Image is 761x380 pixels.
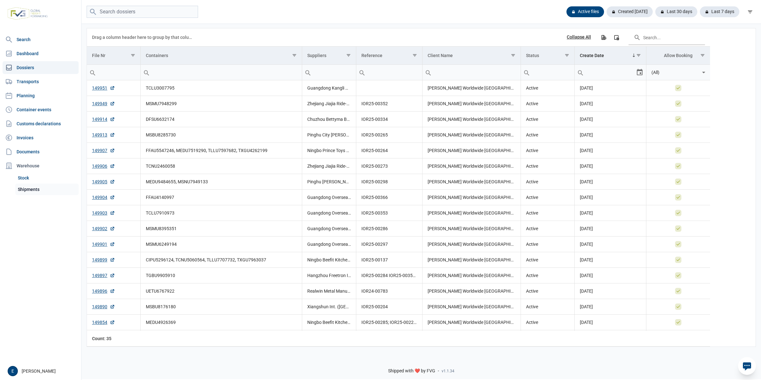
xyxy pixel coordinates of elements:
[302,268,356,283] td: Hangzhou Freetron Industrial Co., Ltd., Ningbo Wansheng Import and Export Co., Ltd., [GEOGRAPHIC_...
[346,53,351,58] span: Show filter options for column 'Suppliers'
[422,252,521,268] td: [PERSON_NAME] Worldwide [GEOGRAPHIC_DATA]
[356,268,422,283] td: IOR25-00284 IOR25-00355 IOR25-00250 IOR25-00348
[3,61,79,74] a: Dossiers
[302,143,356,158] td: Ningbo Prince Toys Co., Ltd.
[607,6,653,17] div: Created [DATE]
[356,112,422,127] td: IOR25-00334
[580,226,593,231] span: [DATE]
[302,127,356,143] td: Pinghu City [PERSON_NAME] Xing Children's Products Co., Ltd.
[302,252,356,268] td: Ningbo Beefit Kitchenware Co., Ltd.
[302,65,356,80] td: Filter cell
[302,158,356,174] td: Zhejiang Jiajia Ride-on Co., Ltd.
[422,80,521,96] td: [PERSON_NAME] Worldwide [GEOGRAPHIC_DATA]
[140,47,302,65] td: Column Containers
[92,272,115,279] a: 149897
[140,221,302,237] td: MSMU8395351
[521,127,574,143] td: Active
[15,184,79,195] a: Shipments
[140,190,302,205] td: FFAU4140997
[141,65,152,80] div: Search box
[580,117,593,122] span: [DATE]
[422,283,521,299] td: [PERSON_NAME] Worldwide [GEOGRAPHIC_DATA]
[422,205,521,221] td: [PERSON_NAME] Worldwide [GEOGRAPHIC_DATA]
[140,283,302,299] td: UETU6767922
[140,174,302,190] td: MEDU9484655, MSNU7949133
[92,225,115,232] a: 149902
[744,6,756,18] div: filter
[580,273,593,278] span: [DATE]
[356,299,422,315] td: IOR25-00204
[580,148,593,153] span: [DATE]
[140,237,302,252] td: MSMU6249194
[92,100,115,107] a: 149949
[574,47,646,65] td: Column Create Date
[565,53,569,58] span: Show filter options for column 'Status'
[636,53,641,58] span: Show filter options for column 'Create Date'
[700,53,705,58] span: Show filter options for column 'Allow Booking'
[356,65,422,80] input: Filter cell
[3,89,79,102] a: Planning
[146,53,168,58] div: Containers
[422,65,521,80] td: Filter cell
[422,190,521,205] td: [PERSON_NAME] Worldwide [GEOGRAPHIC_DATA]
[521,252,574,268] td: Active
[356,47,422,65] td: Column Reference
[356,174,422,190] td: IOR25-00298
[575,65,636,80] input: Filter cell
[140,315,302,330] td: MEDU4926369
[92,241,115,247] a: 149901
[3,131,79,144] a: Invoices
[8,366,77,376] div: [PERSON_NAME]
[567,34,591,40] div: Collapse All
[521,330,574,346] td: Active
[521,237,574,252] td: Active
[3,159,79,172] div: Warehouse
[356,252,422,268] td: IOR25-00137
[140,330,302,346] td: TCNU1401282
[438,368,439,374] span: -
[655,6,697,17] div: Last 30 days
[307,53,326,58] div: Suppliers
[302,299,356,315] td: Xiangshun Int. ([GEOGRAPHIC_DATA]) Trading Co., Ltd.
[3,145,79,158] a: Documents
[646,47,710,65] td: Column Allow Booking
[521,315,574,330] td: Active
[87,65,98,80] div: Search box
[422,127,521,143] td: [PERSON_NAME] Worldwide [GEOGRAPHIC_DATA]
[580,53,604,58] div: Create Date
[87,47,140,65] td: Column File Nr
[422,143,521,158] td: [PERSON_NAME] Worldwide [GEOGRAPHIC_DATA]
[636,65,644,80] div: Select
[580,242,593,247] span: [DATE]
[580,195,593,200] span: [DATE]
[302,221,356,237] td: Guangdong Overseas Chinese Enterprises Co., Ltd.
[526,53,539,58] div: Status
[87,65,140,80] td: Filter cell
[356,96,422,112] td: IOR25-00352
[8,366,18,376] button: E
[423,65,521,80] input: Filter cell
[521,174,574,190] td: Active
[611,32,622,43] div: Column Chooser
[302,112,356,127] td: Chuzhou Bettyma Baby Carrier Co., Ltd.
[356,221,422,237] td: IOR25-00286
[140,80,302,96] td: TCLU3007795
[356,237,422,252] td: IOR25-00297
[356,315,422,330] td: IOR25-00285; IOR25-00225; IOR25-00302
[388,368,435,374] span: Shipped with ❤️ by FVG
[92,257,115,263] a: 149899
[92,288,115,294] a: 149896
[580,257,593,262] span: [DATE]
[140,268,302,283] td: TGBU9905910
[92,147,115,154] a: 149907
[3,47,79,60] a: Dashboard
[566,6,604,17] div: Active files
[521,190,574,205] td: Active
[140,65,302,80] td: Filter cell
[3,33,79,46] a: Search
[92,163,115,169] a: 149906
[422,268,521,283] td: [PERSON_NAME] Worldwide [GEOGRAPHIC_DATA]
[412,53,417,58] span: Show filter options for column 'Reference'
[292,53,297,58] span: Show filter options for column 'Containers'
[580,132,593,137] span: [DATE]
